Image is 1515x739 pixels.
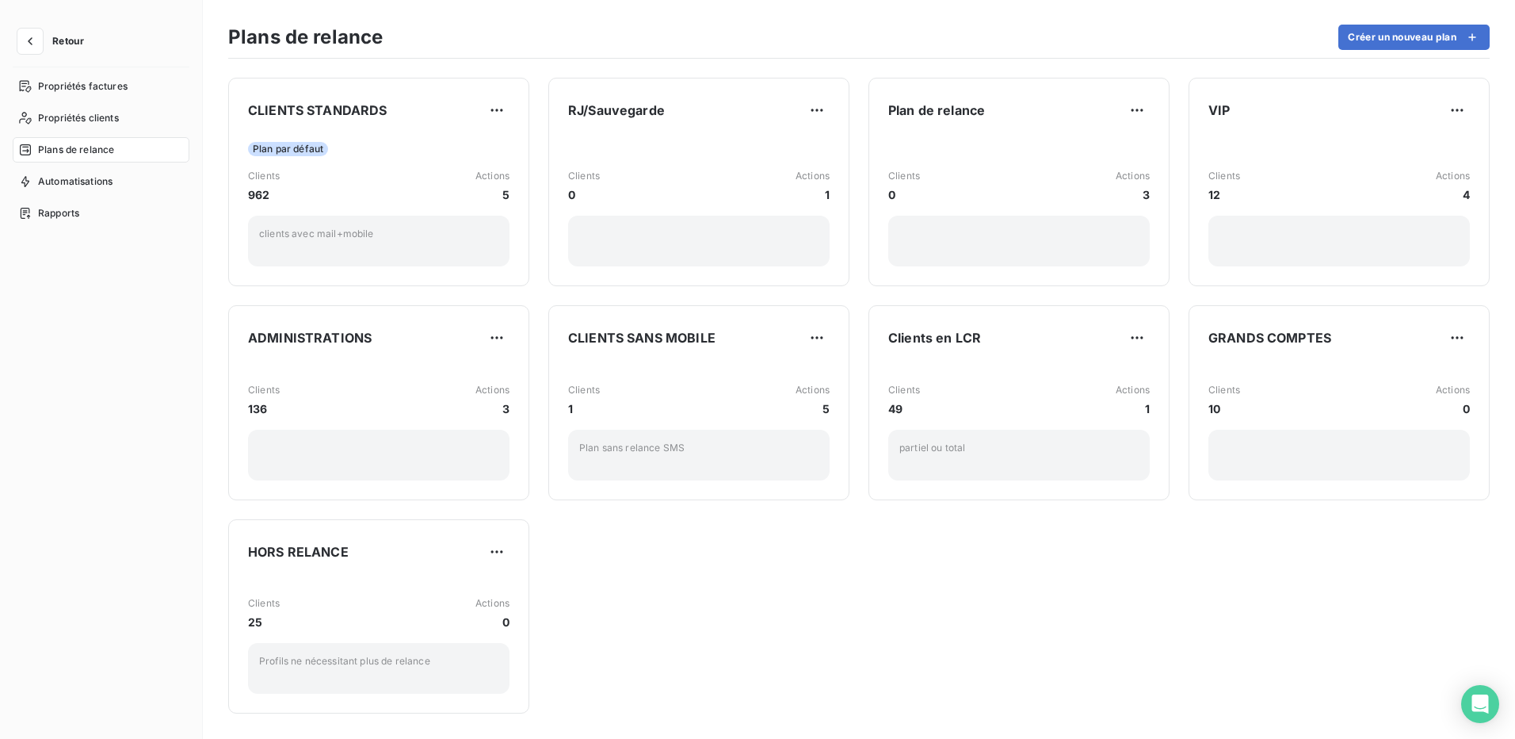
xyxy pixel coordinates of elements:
[248,383,280,397] span: Clients
[1208,328,1331,347] span: GRANDS COMPTES
[1116,169,1150,183] span: Actions
[38,79,128,94] span: Propriétés factures
[13,29,97,54] button: Retour
[475,614,509,630] span: 0
[796,186,830,203] span: 1
[1436,383,1470,397] span: Actions
[248,328,372,347] span: ADMINISTRATIONS
[888,383,920,397] span: Clients
[13,201,189,226] a: Rapports
[888,186,920,203] span: 0
[1208,169,1240,183] span: Clients
[259,227,498,241] p: clients avec mail+mobile
[1116,186,1150,203] span: 3
[248,169,280,183] span: Clients
[1436,400,1470,417] span: 0
[579,441,819,455] p: Plan sans relance SMS
[899,441,1139,455] p: partiel ou total
[475,596,509,611] span: Actions
[1436,169,1470,183] span: Actions
[888,400,920,417] span: 49
[888,101,985,120] span: Plan de relance
[13,105,189,131] a: Propriétés clients
[13,169,189,194] a: Automatisations
[568,186,600,203] span: 0
[796,383,830,397] span: Actions
[13,137,189,163] a: Plans de relance
[248,400,280,417] span: 136
[796,169,830,183] span: Actions
[1208,186,1240,203] span: 12
[888,169,920,183] span: Clients
[248,186,280,203] span: 962
[1208,400,1240,417] span: 10
[1461,685,1499,723] div: Open Intercom Messenger
[38,143,114,157] span: Plans de relance
[568,328,716,347] span: CLIENTS SANS MOBILE
[248,542,349,561] span: HORS RELANCE
[1436,186,1470,203] span: 4
[475,383,509,397] span: Actions
[248,614,280,630] span: 25
[52,36,84,46] span: Retour
[1116,383,1150,397] span: Actions
[13,74,189,99] a: Propriétés factures
[1338,25,1490,50] button: Créer un nouveau plan
[248,101,387,120] span: CLIENTS STANDARDS
[38,111,119,125] span: Propriétés clients
[38,174,113,189] span: Automatisations
[259,654,498,668] p: Profils ne nécessitant plus de relance
[1208,101,1230,120] span: VIP
[248,142,328,156] span: Plan par défaut
[888,328,981,347] span: Clients en LCR
[475,169,509,183] span: Actions
[568,169,600,183] span: Clients
[568,101,665,120] span: RJ/Sauvegarde
[248,596,280,611] span: Clients
[475,186,509,203] span: 5
[568,383,600,397] span: Clients
[1116,400,1150,417] span: 1
[38,206,79,220] span: Rapports
[228,23,383,52] h3: Plans de relance
[796,400,830,417] span: 5
[568,400,600,417] span: 1
[475,400,509,417] span: 3
[1208,383,1240,397] span: Clients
